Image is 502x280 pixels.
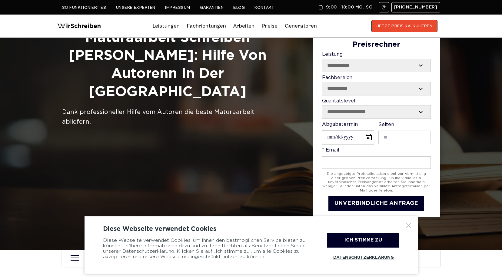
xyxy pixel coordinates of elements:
[103,225,399,233] div: Diese Webseite verwendet Cookies
[62,29,273,101] h1: Maturaarbeit Schreiben [PERSON_NAME]: Hilfe von Autorenn in der [GEOGRAPHIC_DATA]
[322,82,431,95] select: Fachbereich
[378,122,394,127] span: Seiten
[103,233,312,265] div: Diese Webseite verwendet Cookies, um Ihnen den bestmöglichen Service bieten zu können – nähere In...
[233,5,245,10] a: Blog
[153,21,180,31] a: Leistungen
[322,156,431,169] input: * Email
[394,5,437,10] span: [PHONE_NUMBER]
[322,41,431,49] div: Preisrechner
[62,107,273,127] div: Dank professioneller Hilfe vom Autoren die beste Maturaarbeit abliefern.
[322,105,431,118] select: Qualitätslevel
[322,122,374,145] label: Abgabetermin
[322,148,431,168] label: * Email
[254,5,274,10] a: Kontakt
[116,5,155,10] a: Unsere Experten
[57,20,101,32] img: logo wirschreiben
[327,251,399,265] a: Datenschutzerklärung
[233,21,254,31] a: Arbeiten
[391,2,440,12] a: [PHONE_NUMBER]
[318,5,324,10] img: Schedule
[334,201,418,206] span: UNVERBINDLICHE ANFRAGE
[322,41,431,211] form: Contact form
[322,59,431,72] select: Leistung
[165,5,190,10] a: Impressum
[322,130,374,145] input: Abgabetermin
[62,5,106,10] a: So funktioniert es
[371,20,438,32] button: JETZT PREIS KALKULIEREN
[200,5,224,10] a: Garantien
[285,21,317,31] a: Generatoren
[328,196,424,211] button: UNVERBINDLICHE ANFRAGE
[187,21,226,31] a: Fachrichtungen
[381,5,386,10] img: Email
[322,52,431,72] label: Leistung
[327,233,399,248] div: Ich stimme zu
[326,5,374,10] span: 9:00 - 18:00 Mo.-So.
[262,23,278,29] a: Preise
[322,75,431,95] label: Fachbereich
[322,172,431,193] div: Die angezeigte Preiskalkulation dient zur Vermittlung einer groben Preisvorstellung. Ein individu...
[322,98,431,119] label: Qualitätslevel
